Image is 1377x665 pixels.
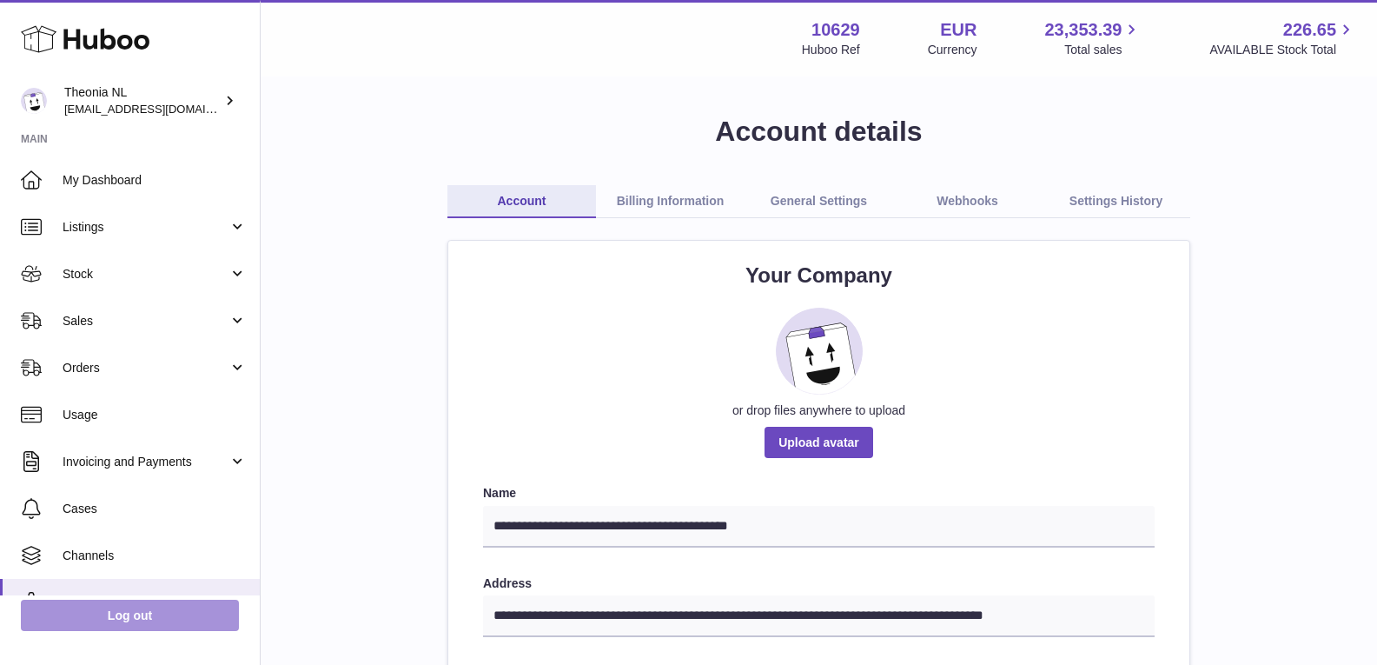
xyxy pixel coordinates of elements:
[63,595,247,611] span: Settings
[811,18,860,42] strong: 10629
[940,18,976,42] strong: EUR
[63,454,228,470] span: Invoicing and Payments
[802,42,860,58] div: Huboo Ref
[63,501,247,517] span: Cases
[63,172,247,189] span: My Dashboard
[1042,185,1190,218] a: Settings History
[21,88,47,114] img: info@wholesomegoods.eu
[64,102,255,116] span: [EMAIL_ADDRESS][DOMAIN_NAME]
[1044,18,1142,58] a: 23,353.39 Total sales
[1209,42,1356,58] span: AVAILABLE Stock Total
[63,407,247,423] span: Usage
[288,113,1349,150] h1: Account details
[1283,18,1336,42] span: 226.65
[745,185,893,218] a: General Settings
[63,360,228,376] span: Orders
[776,308,863,395] img: placeholder_image.svg
[596,185,745,218] a: Billing Information
[1064,42,1142,58] span: Total sales
[64,84,221,117] div: Theonia NL
[483,402,1155,419] div: or drop files anywhere to upload
[1209,18,1356,58] a: 226.65 AVAILABLE Stock Total
[483,575,1155,592] label: Address
[893,185,1042,218] a: Webhooks
[21,600,239,631] a: Log out
[447,185,596,218] a: Account
[63,219,228,236] span: Listings
[63,548,247,564] span: Channels
[765,427,873,458] span: Upload avatar
[483,485,1155,502] label: Name
[63,313,228,329] span: Sales
[928,42,977,58] div: Currency
[483,262,1155,289] h2: Your Company
[1044,18,1122,42] span: 23,353.39
[63,266,228,283] span: Stock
